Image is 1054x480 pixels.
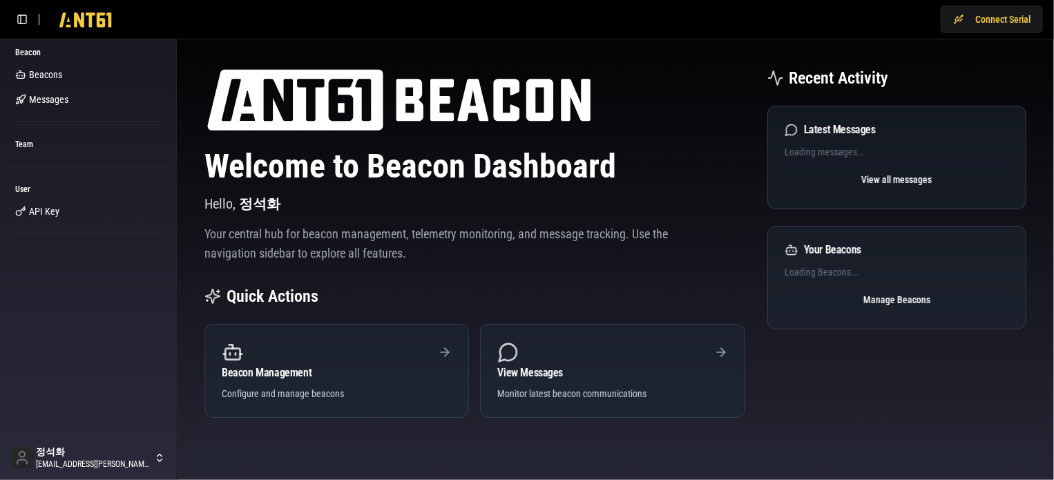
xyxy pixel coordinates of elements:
[941,6,1043,33] button: Connect Serial
[36,459,151,470] span: [EMAIL_ADDRESS][PERSON_NAME][DOMAIN_NAME]
[785,287,1009,312] button: Manage Beacons
[36,446,151,459] span: 정석화
[10,200,166,222] a: API Key
[497,387,727,401] div: Monitor latest beacon communications
[785,167,1009,192] button: View all messages
[227,285,318,307] h2: Quick Actions
[10,133,166,155] div: Team
[204,224,669,263] p: Your central hub for beacon management, telemetry monitoring, and message tracking. Use the navig...
[789,67,889,89] h2: Recent Activity
[10,64,166,86] a: Beacons
[29,93,68,106] span: Messages
[204,67,593,133] img: ANT61 logo
[204,150,745,183] h1: Welcome to Beacon Dashboard
[10,41,166,64] div: Beacon
[785,123,1009,137] div: Latest Messages
[204,194,745,213] p: Hello,
[10,88,166,111] a: Messages
[6,441,171,474] button: 정석화[EMAIL_ADDRESS][PERSON_NAME][DOMAIN_NAME]
[29,204,59,218] span: API Key
[497,367,727,378] div: View Messages
[785,145,1009,159] p: Loading messages...
[29,68,62,81] span: Beacons
[222,367,452,378] div: Beacon Management
[239,195,280,212] span: 정석화
[222,387,452,401] div: Configure and manage beacons
[10,178,166,200] div: User
[785,243,1009,257] div: Your Beacons
[785,265,1009,279] p: Loading Beacons...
